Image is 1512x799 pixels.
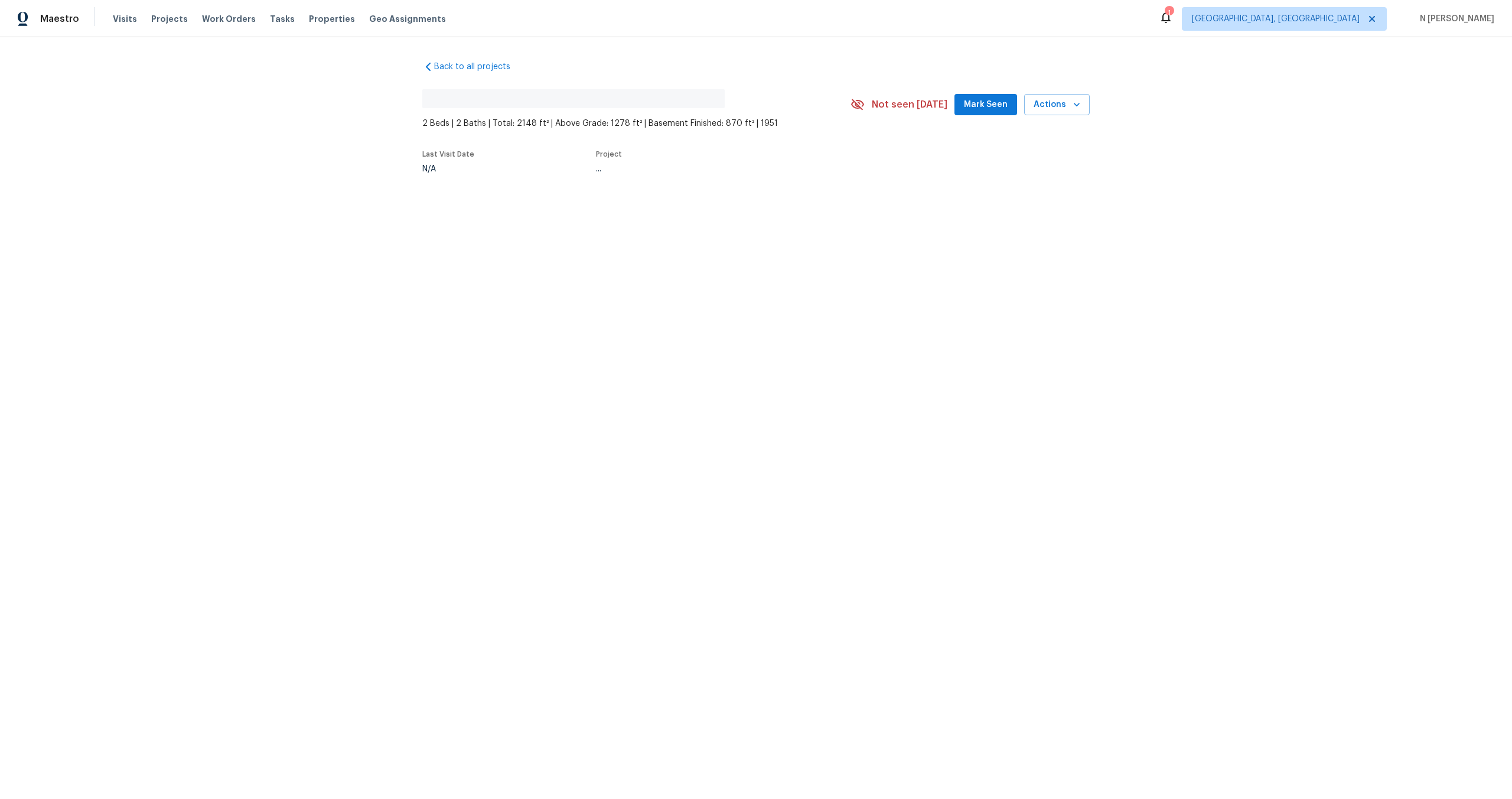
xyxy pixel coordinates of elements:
[422,61,536,73] a: Back to all projects
[964,98,1008,112] span: Mark Seen
[596,151,622,158] span: Project
[270,15,295,23] span: Tasks
[309,13,355,25] span: Properties
[151,13,188,25] span: Projects
[1415,13,1494,25] span: N [PERSON_NAME]
[422,118,850,129] span: 2 Beds | 2 Baths | Total: 2148 ft² | Above Grade: 1278 ft² | Basement Finished: 870 ft² | 1951
[596,165,823,173] div: ...
[369,13,446,25] span: Geo Assignments
[1165,7,1173,19] div: 1
[1192,13,1360,25] span: [GEOGRAPHIC_DATA], [GEOGRAPHIC_DATA]
[1024,94,1090,116] button: Actions
[422,165,474,173] div: N/A
[954,94,1017,116] button: Mark Seen
[40,13,79,25] span: Maestro
[422,151,474,158] span: Last Visit Date
[1034,98,1080,112] span: Actions
[113,13,137,25] span: Visits
[202,13,256,25] span: Work Orders
[872,99,947,111] span: Not seen [DATE]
